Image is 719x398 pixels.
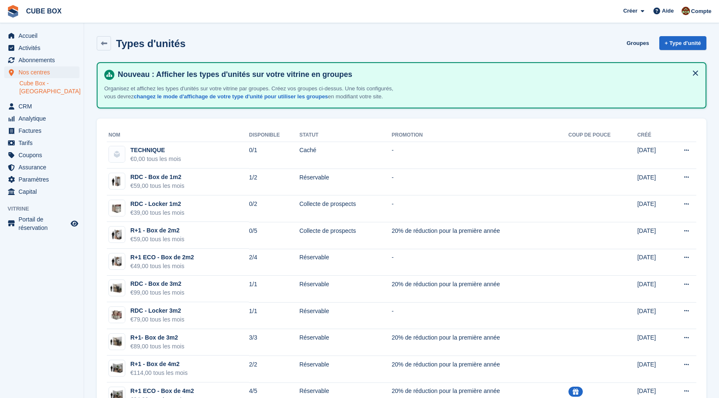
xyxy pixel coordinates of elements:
a: menu [4,42,79,54]
a: menu [4,215,79,232]
a: menu [4,149,79,161]
td: 0/2 [249,195,299,222]
a: + Type d'unité [659,36,706,50]
th: Coup de pouce [568,129,637,142]
th: Promotion [392,129,568,142]
a: changez le mode d'affichage de votre type d'unité pour utiliser les groupes [134,93,328,100]
a: Cube Box - [GEOGRAPHIC_DATA] [19,79,79,95]
a: menu [4,161,79,173]
div: €114,00 tous les mois [130,369,188,377]
div: R+1 - Box de 2m2 [130,226,184,235]
div: RDC - Locker 1m2 [130,200,184,208]
div: R+1 - Box de 4m2 [130,360,188,369]
td: 3/3 [249,329,299,356]
div: R+1- Box de 3m2 [130,333,184,342]
th: Disponible [249,129,299,142]
td: Collecte de prospects [299,195,392,222]
a: menu [4,100,79,112]
td: - [392,169,568,195]
span: Créer [623,7,637,15]
a: menu [4,174,79,185]
td: - [392,195,568,222]
h4: Nouveau : Afficher les types d'unités sur votre vitrine en groupes [114,70,699,79]
th: Nom [107,129,249,142]
span: Portail de réservation [19,215,69,232]
td: Réservable [299,356,392,382]
span: Aide [662,7,674,15]
td: Réservable [299,169,392,195]
img: stora-icon-8386f47178a22dfd0bd8f6a31ec36ba5ce8667c1dd55bd0f319d3a0aa187defe.svg [7,5,19,18]
a: menu [4,137,79,149]
a: menu [4,54,79,66]
td: [DATE] [637,169,668,195]
td: [DATE] [637,302,668,329]
img: 32-sqft-unit.jpg [109,282,125,294]
td: - [392,142,568,169]
a: menu [4,186,79,198]
span: Analytique [19,113,69,124]
td: [DATE] [637,195,668,222]
img: alex soubira [682,7,690,15]
td: 0/1 [249,142,299,169]
td: [DATE] [637,276,668,303]
a: menu [4,113,79,124]
span: Factures [19,125,69,137]
div: TECHNIQUE [130,146,181,155]
div: R+1 ECO - Box de 4m2 [130,387,194,395]
a: menu [4,30,79,42]
td: 2/4 [249,249,299,276]
img: 40-sqft-unit.jpg [109,362,125,374]
td: Caché [299,142,392,169]
a: Boutique d'aperçu [69,219,79,229]
td: 20% de réduction pour la première année [392,356,568,382]
div: €39,00 tous les mois [130,208,184,217]
div: RDC - Locker 3m2 [130,306,184,315]
img: 20-sqft-unit.jpg [109,229,125,241]
p: Organisez et affichez les types d'unités sur votre vitrine par groupes. Créez vos groupes ci-dess... [104,84,399,101]
span: CRM [19,100,69,112]
div: €59,00 tous les mois [130,182,184,190]
td: [DATE] [637,356,668,382]
a: menu [4,66,79,78]
div: €79,00 tous les mois [130,315,184,324]
td: [DATE] [637,249,668,276]
td: 1/1 [249,276,299,303]
span: Vitrine [8,205,84,213]
div: RDC - Box de 1m2 [130,173,184,182]
td: Réservable [299,249,392,276]
span: Accueil [19,30,69,42]
td: 2/2 [249,356,299,382]
div: RDC - Box de 3m2 [130,279,184,288]
span: Paramètres [19,174,69,185]
td: Collecte de prospects [299,222,392,249]
img: blank-unit-type-icon-ffbac7b88ba66c5e286b0e438baccc4b9c83835d4c34f86887a83fc20ec27e7b.svg [109,146,125,162]
img: 20-sqft-unit.jpg [109,256,125,268]
div: €89,00 tous les mois [130,342,184,351]
img: 10-sqft-unit%20(1).jpg [109,175,125,187]
div: R+1 ECO - Box de 2m2 [130,253,194,262]
a: menu [4,125,79,137]
td: [DATE] [637,329,668,356]
td: 20% de réduction pour la première année [392,222,568,249]
img: locker-3.5m2-cube-box.jpg [109,307,125,323]
td: Réservable [299,276,392,303]
span: Compte [691,7,711,16]
td: Réservable [299,302,392,329]
span: Capital [19,186,69,198]
div: €99,00 tous les mois [130,288,184,297]
a: Groupes [623,36,652,50]
td: [DATE] [637,222,668,249]
img: Locker%20Small%20-%20Plain.jpg [109,200,125,216]
span: Activités [19,42,69,54]
td: - [392,302,568,329]
td: [DATE] [637,142,668,169]
div: €59,00 tous les mois [130,235,184,244]
td: 20% de réduction pour la première année [392,329,568,356]
img: 32-sqft-unit.jpg [109,335,125,348]
h2: Types d'unités [116,38,185,49]
span: Assurance [19,161,69,173]
td: 20% de réduction pour la première année [392,276,568,303]
div: €49,00 tous les mois [130,262,194,271]
th: Statut [299,129,392,142]
span: Coupons [19,149,69,161]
